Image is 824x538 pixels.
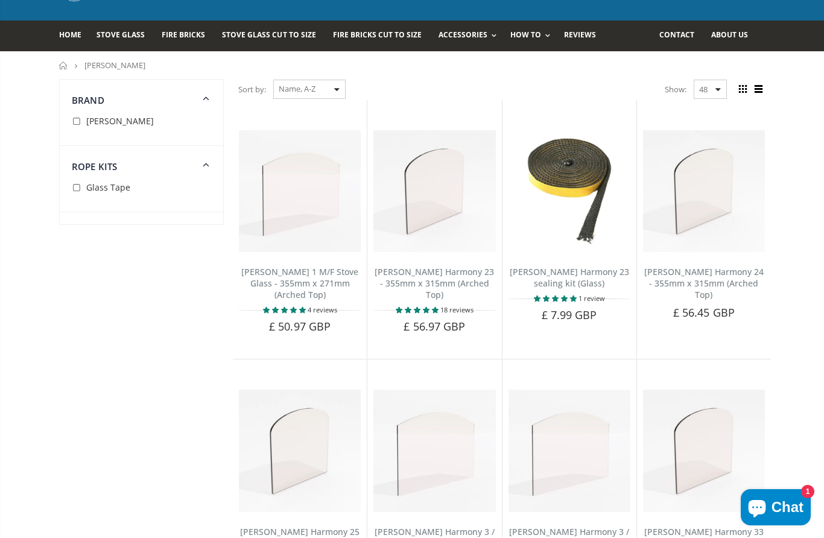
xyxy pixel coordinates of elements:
span: £ 50.97 GBP [269,319,331,334]
a: Reviews [564,21,605,51]
img: Nestor Martin Harmony 3 arched top stove glass [509,390,630,511]
span: Sort by: [238,79,266,100]
img: Nestor Martin Harmony 24 arched top stove glass [643,130,765,252]
img: Nestor Martin Harmony 33 stove glass [643,390,765,511]
span: £ 56.45 GBP [673,305,735,320]
a: Home [59,21,90,51]
span: Reviews [564,30,596,40]
a: How To [510,21,556,51]
a: [PERSON_NAME] Harmony 23 sealing kit (Glass) [510,266,629,289]
a: Accessories [439,21,502,51]
span: Stove Glass Cut To Size [222,30,315,40]
span: 4.94 stars [396,305,440,314]
span: £ 56.97 GBP [404,319,465,334]
span: 4 reviews [308,305,337,314]
span: Home [59,30,81,40]
span: 1 review [578,294,605,303]
span: £ 7.99 GBP [542,308,597,322]
a: [PERSON_NAME] 1 M/F Stove Glass - 355mm x 271mm (Arched Top) [241,266,358,300]
a: [PERSON_NAME] Harmony 24 - 355mm x 315mm (Arched Top) [644,266,764,300]
span: Grid view [736,83,749,96]
inbox-online-store-chat: Shopify online store chat [737,489,814,528]
a: Stove Glass Cut To Size [222,21,325,51]
a: Stove Glass [97,21,154,51]
span: Contact [659,30,694,40]
a: Fire Bricks [162,21,214,51]
img: Nestor Harmony 1 M/F arched top stove glass [239,130,361,252]
span: Glass Tape [86,182,130,193]
span: 4.75 stars [263,305,308,314]
span: Stove Glass [97,30,145,40]
span: Brand [72,94,104,106]
img: Nestor Martin Harmony 23 replacement stove glass [373,130,495,252]
a: Home [59,62,68,69]
span: About us [711,30,748,40]
span: How To [510,30,541,40]
span: 18 reviews [440,305,474,314]
img: Nestor Martin Harmony 3 / III (shaped) - 485mm x 285mm [373,390,495,511]
a: [PERSON_NAME] Harmony 23 - 355mm x 315mm (Arched Top) [375,266,494,300]
span: List view [752,83,765,96]
img: Nestor Martin Harmony 43 sealing kit (Glass) [509,130,630,252]
a: About us [711,21,757,51]
span: [PERSON_NAME] [86,115,154,127]
span: Fire Bricks [162,30,205,40]
span: Rope Kits [72,160,117,172]
span: Show: [665,80,686,99]
a: Contact [659,21,703,51]
span: Accessories [439,30,487,40]
span: [PERSON_NAME] [84,60,145,71]
span: Fire Bricks Cut To Size [333,30,422,40]
img: Nestor Martin Harmony 25 arched top stove glass [239,390,361,511]
span: 5.00 stars [534,294,578,303]
a: Fire Bricks Cut To Size [333,21,431,51]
